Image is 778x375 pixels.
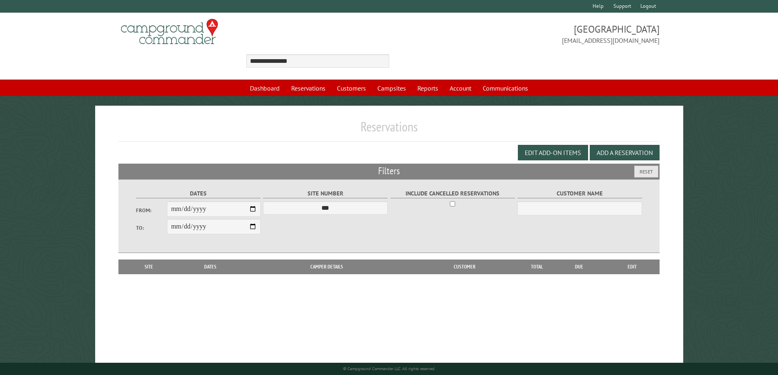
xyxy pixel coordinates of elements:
[332,80,371,96] a: Customers
[118,119,660,141] h1: Reservations
[123,260,176,274] th: Site
[634,166,658,178] button: Reset
[412,80,443,96] a: Reports
[176,260,245,274] th: Dates
[590,145,660,160] button: Add a Reservation
[518,145,588,160] button: Edit Add-on Items
[445,80,476,96] a: Account
[245,80,285,96] a: Dashboard
[136,189,261,198] label: Dates
[372,80,411,96] a: Campsites
[389,22,660,45] span: [GEOGRAPHIC_DATA] [EMAIL_ADDRESS][DOMAIN_NAME]
[263,189,388,198] label: Site Number
[136,224,167,232] label: To:
[118,16,221,48] img: Campground Commander
[605,260,660,274] th: Edit
[478,80,533,96] a: Communications
[286,80,330,96] a: Reservations
[390,189,515,198] label: Include Cancelled Reservations
[408,260,521,274] th: Customer
[517,189,642,198] label: Customer Name
[343,366,435,371] small: © Campground Commander LLC. All rights reserved.
[521,260,553,274] th: Total
[136,206,167,214] label: From:
[118,164,660,179] h2: Filters
[553,260,605,274] th: Due
[245,260,408,274] th: Camper Details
